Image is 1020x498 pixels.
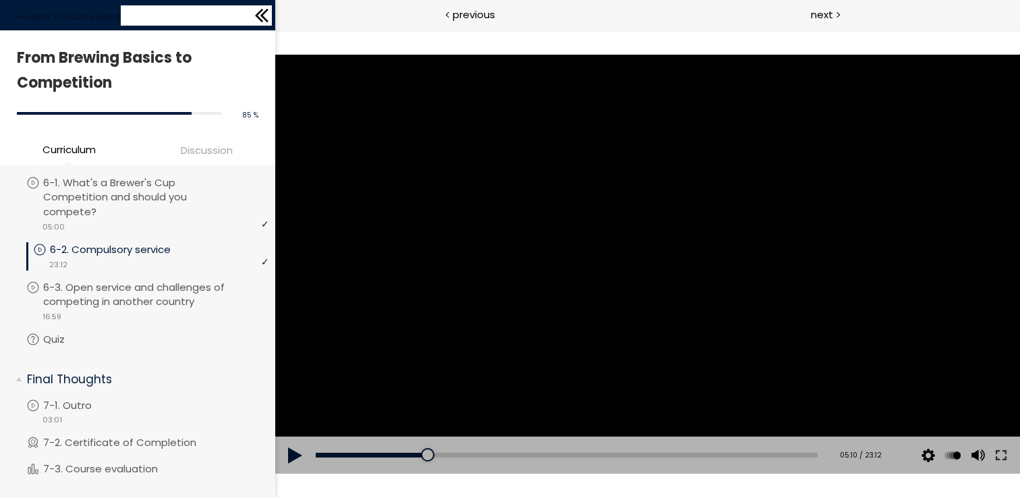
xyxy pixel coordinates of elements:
span: 85 % [242,110,258,120]
span: 05:00 [42,221,65,233]
span: Back to course page [29,10,121,24]
button: Play back rate [667,407,687,445]
span: 23:12 [49,259,67,271]
h1: From Brewing Basics to Competition [17,45,252,96]
span: Discussion [181,142,233,158]
div: Change playback rate [665,407,689,445]
p: 6-3. Open service and challenges of competing in another country [43,280,268,310]
span: previous [453,7,495,22]
a: Back to course page [17,10,121,24]
button: Video quality [643,407,663,445]
span: next [811,7,833,22]
span: Curriculum [42,142,96,157]
button: Volume [691,407,712,445]
p: 6-2. Compulsory service [50,242,198,257]
p: Final Thoughts [27,371,258,388]
div: 05:10 / 23:12 [555,420,606,431]
p: 6-1. What's a Brewer's Cup Competition and should you compete? [43,175,268,219]
span: 16:59 [42,311,61,323]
